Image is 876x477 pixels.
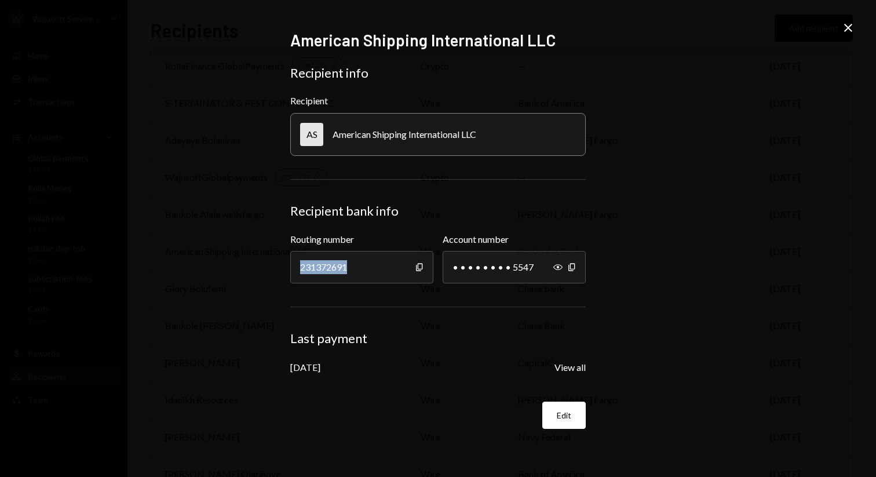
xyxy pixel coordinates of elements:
div: American Shipping International LLC [333,129,476,140]
div: [DATE] [290,362,320,373]
div: AS [300,123,323,146]
h2: American Shipping International LLC [290,29,586,52]
div: • • • • • • • • 5547 [443,251,586,283]
div: Recipient info [290,65,586,81]
div: 231372691 [290,251,433,283]
button: Edit [542,402,586,429]
label: Routing number [290,232,433,246]
div: Recipient [290,95,586,106]
label: Account number [443,232,586,246]
div: Last payment [290,330,586,347]
button: View all [554,362,586,374]
div: Recipient bank info [290,203,586,219]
